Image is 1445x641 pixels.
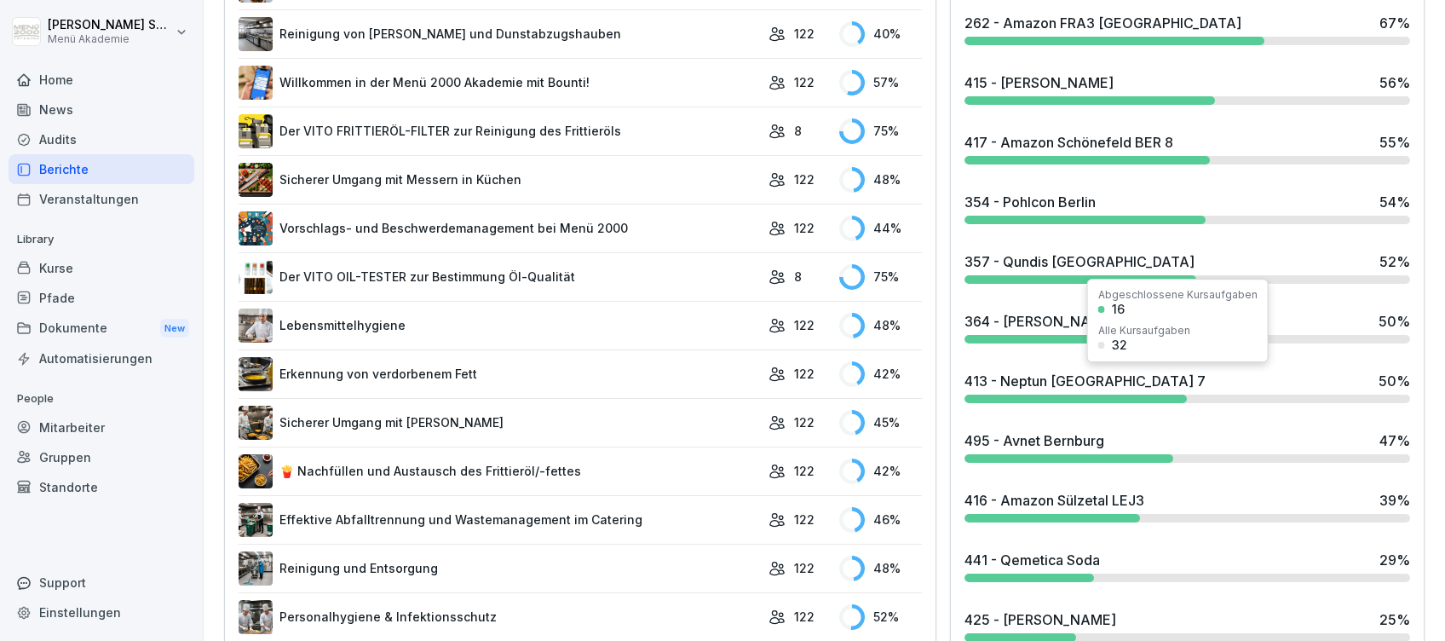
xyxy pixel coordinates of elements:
[9,472,194,502] a: Standorte
[958,6,1417,52] a: 262 - Amazon FRA3 [GEOGRAPHIC_DATA]67%
[1379,311,1410,332] div: 50 %
[48,33,172,45] p: Menü Akademie
[964,311,1116,332] div: 364 - [PERSON_NAME]
[1379,132,1410,153] div: 55 %
[239,163,273,197] img: bnqppd732b90oy0z41dk6kj2.png
[794,365,815,383] p: 122
[239,600,273,634] img: tq1iwfpjw7gb8q143pboqzza.png
[839,21,922,47] div: 40 %
[839,216,922,241] div: 44 %
[9,385,194,413] p: People
[839,507,922,533] div: 46 %
[9,124,194,154] div: Audits
[9,313,194,344] a: DokumenteNew
[239,211,273,245] img: m8bvy8z8kneahw7tpdkl7btm.png
[1379,550,1410,570] div: 29 %
[9,313,194,344] div: Dokumente
[794,122,802,140] p: 8
[9,226,194,253] p: Library
[964,550,1100,570] div: 441 - Qemetica Soda
[1379,609,1410,630] div: 25 %
[239,600,760,634] a: Personalhygiene & Infektionsschutz
[1112,303,1125,315] div: 16
[1098,326,1190,336] div: Alle Kursaufgaben
[239,551,273,586] img: nskg7vq6i7f4obzkcl4brg5j.png
[48,18,172,32] p: [PERSON_NAME] Schülzke
[9,154,194,184] a: Berichte
[239,503,273,537] img: he669w9sgyb8g06jkdrmvx6u.png
[964,192,1096,212] div: 354 - Pohlcon Berlin
[839,556,922,581] div: 48 %
[9,95,194,124] a: News
[239,309,273,343] img: jz0fz12u36edh1e04itkdbcq.png
[839,410,922,436] div: 45 %
[1379,251,1410,272] div: 52 %
[239,260,273,294] img: up30sq4qohmlf9oyka1pt50j.png
[1112,339,1127,351] div: 32
[794,316,815,334] p: 122
[239,163,760,197] a: Sicherer Umgang mit Messern in Küchen
[958,125,1417,171] a: 417 - Amazon Schönefeld BER 855%
[239,406,760,440] a: Sicherer Umgang mit [PERSON_NAME]
[964,609,1116,630] div: 425 - [PERSON_NAME]
[9,253,194,283] a: Kurse
[239,114,273,148] img: lxawnajjsce9vyoprlfqagnf.png
[9,568,194,598] div: Support
[794,219,815,237] p: 122
[839,604,922,630] div: 52 %
[239,211,760,245] a: Vorschlags- und Beschwerdemanagement bei Menü 2000
[239,357,273,391] img: vqex8dna0ap6n9z3xzcqrj3m.png
[958,364,1417,410] a: 413 - Neptun [GEOGRAPHIC_DATA] 750%
[839,313,922,338] div: 48 %
[239,260,760,294] a: Der VITO OIL-TESTER zur Bestimmung Öl-Qualität
[958,424,1417,470] a: 495 - Avnet Bernburg47%
[1379,430,1410,451] div: 47 %
[239,17,760,51] a: Reinigung von [PERSON_NAME] und Dunstabzugshauben
[839,167,922,193] div: 48 %
[9,184,194,214] a: Veranstaltungen
[239,114,760,148] a: Der VITO FRITTIERÖL-FILTER zur Reinigung des Frittieröls
[964,430,1104,451] div: 495 - Avnet Bernburg
[239,406,273,440] img: oyzz4yrw5r2vs0n5ee8wihvj.png
[794,73,815,91] p: 122
[160,319,189,338] div: New
[239,309,760,343] a: Lebensmittelhygiene
[1379,371,1410,391] div: 50 %
[239,66,273,100] img: xh3bnih80d1pxcetv9zsuevg.png
[9,442,194,472] a: Gruppen
[794,413,815,431] p: 122
[794,559,815,577] p: 122
[9,344,194,373] a: Automatisierungen
[239,357,760,391] a: Erkennung von verdorbenem Fett
[958,185,1417,231] a: 354 - Pohlcon Berlin54%
[1379,72,1410,93] div: 56 %
[9,65,194,95] a: Home
[839,459,922,484] div: 42 %
[958,66,1417,112] a: 415 - [PERSON_NAME]56%
[9,283,194,313] div: Pfade
[964,13,1241,33] div: 262 - Amazon FRA3 [GEOGRAPHIC_DATA]
[839,118,922,144] div: 75 %
[958,543,1417,589] a: 441 - Qemetica Soda29%
[964,72,1114,93] div: 415 - [PERSON_NAME]
[239,17,273,51] img: mfnj94a6vgl4cypi86l5ezmw.png
[1379,13,1410,33] div: 67 %
[9,598,194,627] div: Einstellungen
[794,268,802,286] p: 8
[1379,192,1410,212] div: 54 %
[9,413,194,442] a: Mitarbeiter
[839,264,922,290] div: 75 %
[1379,490,1410,511] div: 39 %
[839,361,922,387] div: 42 %
[964,490,1144,511] div: 416 - Amazon Sülzetal LEJ3
[794,25,815,43] p: 122
[794,462,815,480] p: 122
[1098,290,1258,300] div: Abgeschlossene Kursaufgaben
[964,251,1195,272] div: 357 - Qundis [GEOGRAPHIC_DATA]
[239,551,760,586] a: Reinigung und Entsorgung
